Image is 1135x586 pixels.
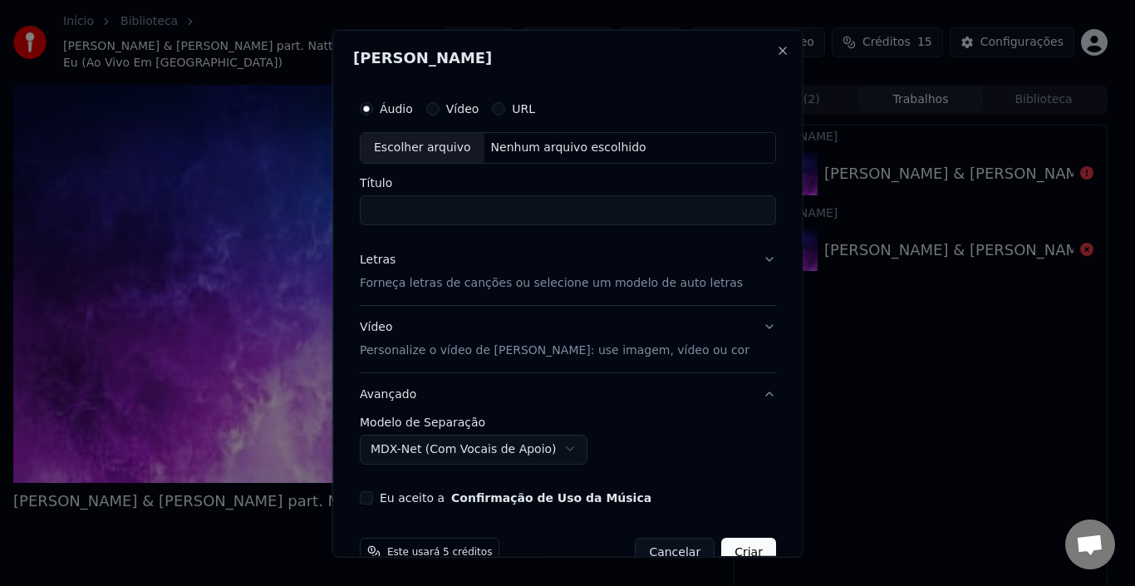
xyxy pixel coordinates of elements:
label: Eu aceito a [380,491,651,503]
label: Modelo de Separação [360,416,776,427]
label: Vídeo [445,102,479,114]
span: Este usará 5 créditos [387,545,492,559]
button: Criar [721,537,776,567]
label: Título [360,176,776,188]
button: Avançado [360,372,776,416]
button: Cancelar [635,537,715,567]
p: Personalize o vídeo de [PERSON_NAME]: use imagem, vídeo ou cor [360,342,749,358]
p: Forneça letras de canções ou selecione um modelo de auto letras [360,274,743,291]
label: URL [512,102,535,114]
div: Escolher arquivo [361,132,484,162]
button: VídeoPersonalize o vídeo de [PERSON_NAME]: use imagem, vídeo ou cor [360,305,776,372]
div: Vídeo [360,318,749,358]
label: Áudio [380,102,413,114]
button: Eu aceito a [451,491,651,503]
div: Letras [360,251,396,268]
h2: [PERSON_NAME] [353,50,783,65]
div: Nenhum arquivo escolhido [484,139,652,155]
button: LetrasForneça letras de canções ou selecione um modelo de auto letras [360,238,776,304]
div: Avançado [360,416,776,477]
